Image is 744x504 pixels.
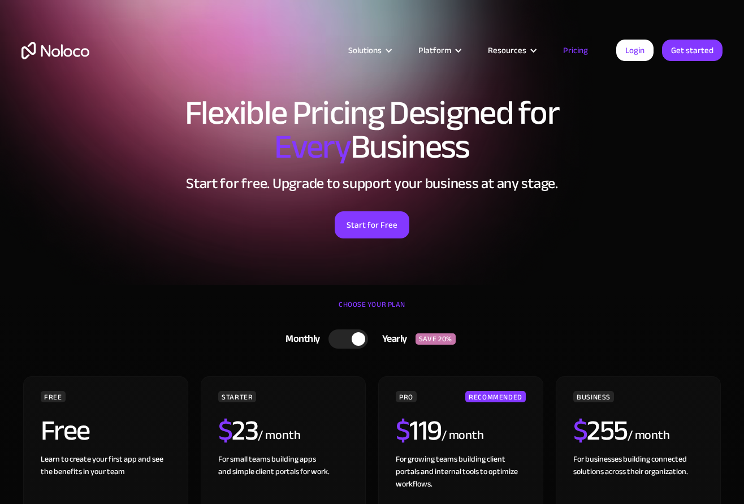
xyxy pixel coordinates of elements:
[628,427,670,445] div: / month
[404,43,474,58] div: Platform
[348,43,382,58] div: Solutions
[465,391,526,402] div: RECOMMENDED
[218,416,258,445] h2: 23
[21,175,723,192] h2: Start for free. Upgrade to support your business at any stage.
[474,43,549,58] div: Resources
[21,296,723,324] div: CHOOSE YOUR PLAN
[396,416,442,445] h2: 119
[549,43,602,58] a: Pricing
[573,416,628,445] h2: 255
[274,115,351,179] span: Every
[335,211,409,238] a: Start for Free
[21,96,723,164] h1: Flexible Pricing Designed for Business
[662,40,723,61] a: Get started
[488,43,526,58] div: Resources
[334,43,404,58] div: Solutions
[368,331,416,347] div: Yearly
[21,42,89,59] a: home
[41,391,66,402] div: FREE
[396,404,410,457] span: $
[573,391,614,402] div: BUSINESS
[218,404,232,457] span: $
[416,333,456,345] div: SAVE 20%
[258,427,300,445] div: / month
[218,391,256,402] div: STARTER
[442,427,484,445] div: / month
[573,404,587,457] span: $
[418,43,451,58] div: Platform
[41,416,90,445] h2: Free
[616,40,654,61] a: Login
[396,391,417,402] div: PRO
[271,331,328,347] div: Monthly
